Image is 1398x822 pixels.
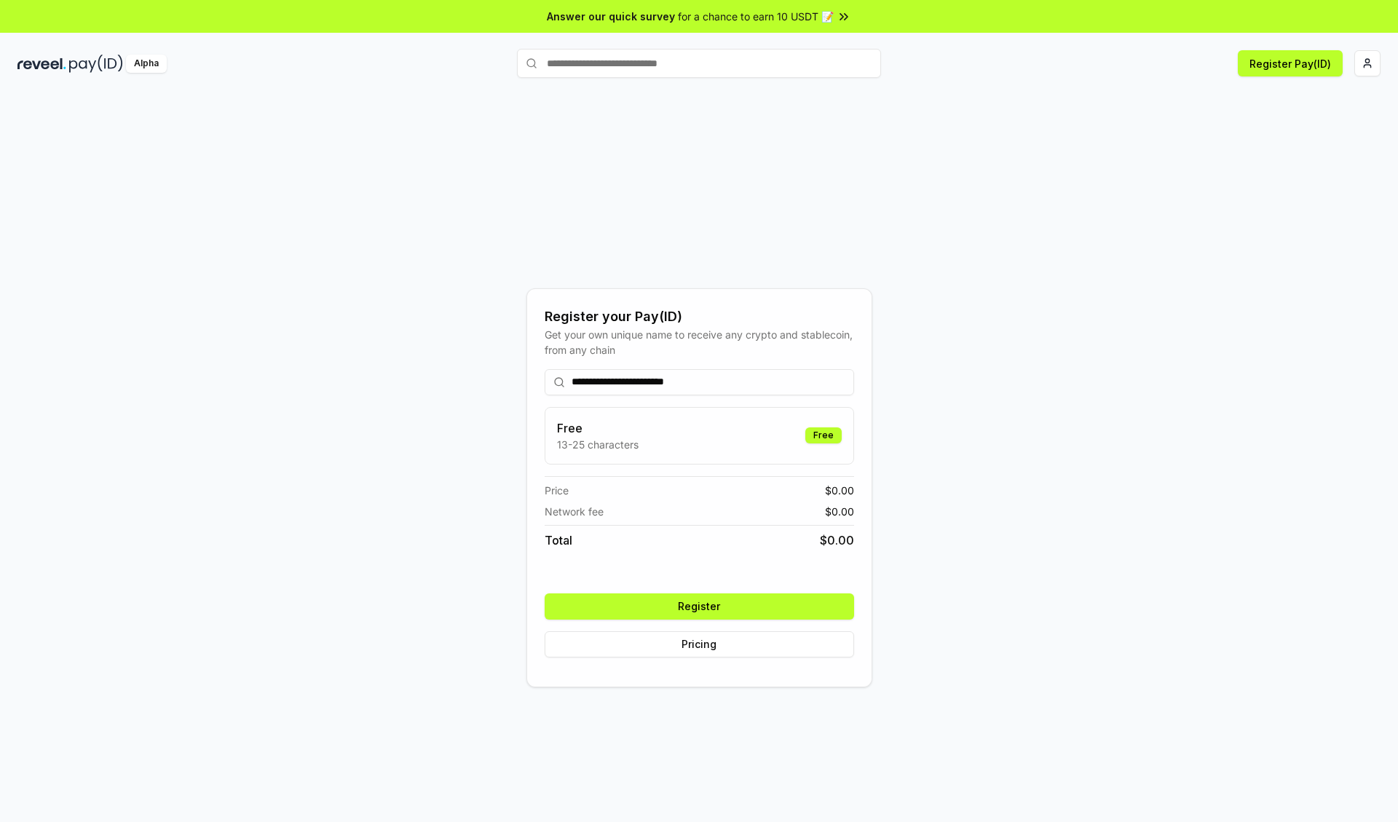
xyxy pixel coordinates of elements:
[545,531,572,549] span: Total
[17,55,66,73] img: reveel_dark
[805,427,842,443] div: Free
[545,327,854,357] div: Get your own unique name to receive any crypto and stablecoin, from any chain
[557,419,639,437] h3: Free
[545,504,604,519] span: Network fee
[547,9,675,24] span: Answer our quick survey
[545,593,854,620] button: Register
[825,504,854,519] span: $ 0.00
[69,55,123,73] img: pay_id
[545,307,854,327] div: Register your Pay(ID)
[545,483,569,498] span: Price
[557,437,639,452] p: 13-25 characters
[1238,50,1343,76] button: Register Pay(ID)
[820,531,854,549] span: $ 0.00
[545,631,854,657] button: Pricing
[825,483,854,498] span: $ 0.00
[678,9,834,24] span: for a chance to earn 10 USDT 📝
[126,55,167,73] div: Alpha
